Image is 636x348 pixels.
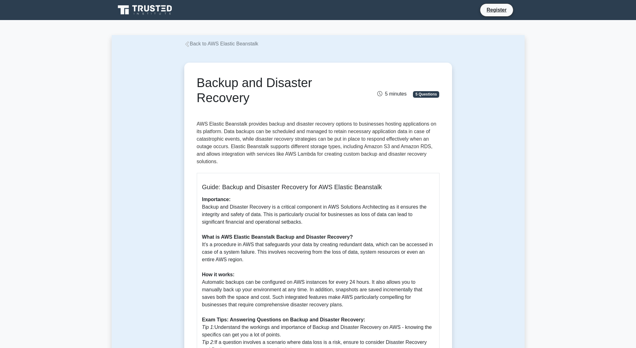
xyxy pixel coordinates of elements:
[202,197,231,202] b: Importance:
[202,183,434,191] h5: Guide: Backup and Disaster Recovery for AWS Elastic Beanstalk
[184,41,258,46] a: Back to AWS Elastic Beanstalk
[202,234,353,240] b: What is AWS Elastic Beanstalk Backup and Disaster Recovery?
[202,317,365,322] b: Exam Tips: Answering Questions on Backup and Disaster Recovery:
[197,120,440,168] p: AWS Elastic Beanstalk provides backup and disaster recovery options to businesses hosting applica...
[483,6,510,14] a: Register
[202,325,215,330] i: Tip 1:
[197,75,356,105] h1: Backup and Disaster Recovery
[202,272,235,277] b: How it works:
[377,91,406,96] span: 5 minutes
[413,91,439,97] span: 5 Questions
[202,340,215,345] i: Tip 2:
